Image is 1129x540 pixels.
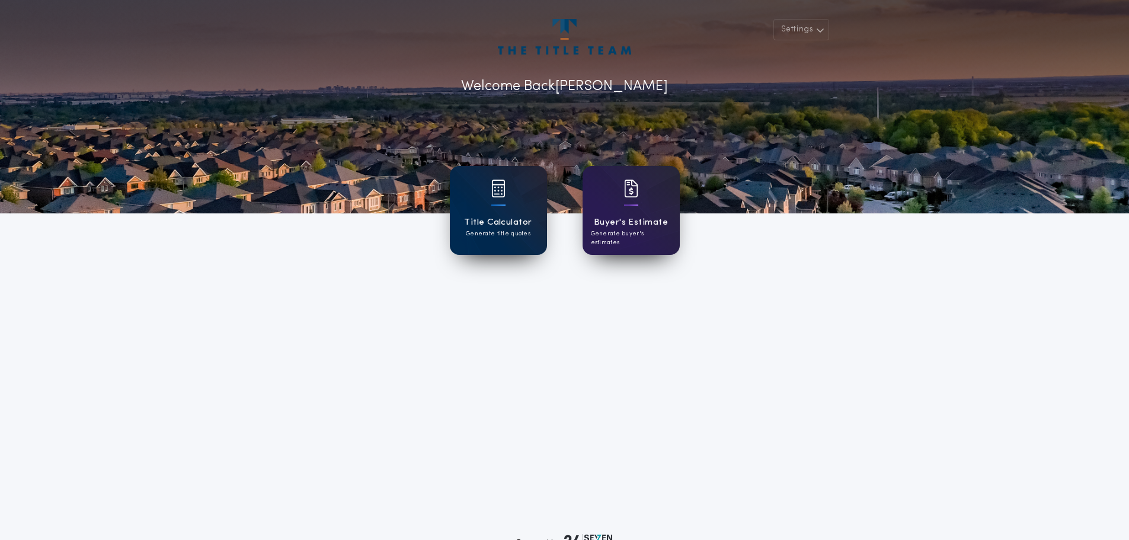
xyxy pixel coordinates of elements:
p: Generate title quotes [466,229,530,238]
img: card icon [624,180,638,197]
img: account-logo [498,19,631,55]
h1: Title Calculator [464,216,532,229]
p: Welcome Back [PERSON_NAME] [461,76,668,97]
p: Generate buyer's estimates [591,229,671,247]
a: card iconTitle CalculatorGenerate title quotes [450,166,547,255]
h1: Buyer's Estimate [594,216,668,229]
button: Settings [773,19,829,40]
img: card icon [491,180,506,197]
a: card iconBuyer's EstimateGenerate buyer's estimates [583,166,680,255]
